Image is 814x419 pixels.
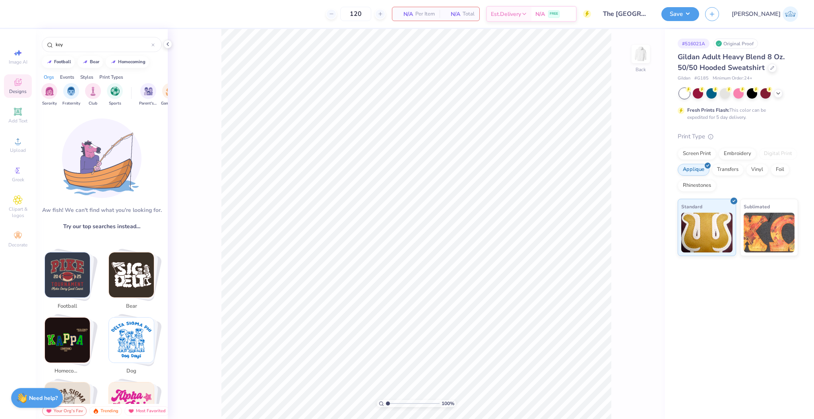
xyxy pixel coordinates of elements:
img: Parent's Weekend Image [144,87,153,96]
img: most_fav.gif [128,408,134,414]
div: Foil [771,164,789,176]
div: filter for Parent's Weekend [139,83,157,107]
button: Stack Card Button football [40,252,100,313]
div: Your Org's Fav [42,406,87,416]
span: Minimum Order: 24 + [713,75,752,82]
div: Aw fish! We can't find what you're looking for. [42,206,162,214]
img: trend_line.gif [82,60,88,64]
span: Club [89,101,97,107]
div: filter for Game Day [161,83,179,107]
span: N/A [444,10,460,18]
div: Embroidery [719,148,756,160]
button: football [42,56,75,68]
span: Gildan [678,75,690,82]
button: filter button [139,83,157,107]
div: filter for Fraternity [62,83,80,107]
span: homecoming [54,367,80,375]
img: Sorority Image [45,87,54,96]
div: # 516021A [678,39,709,48]
img: trend_line.gif [46,60,52,64]
span: # G185 [694,75,709,82]
img: Sublimated [744,213,795,252]
div: Orgs [44,74,54,81]
img: most_fav.gif [46,408,52,414]
div: Print Types [99,74,123,81]
span: Standard [681,202,702,211]
img: dog [109,318,154,363]
span: Gildan Adult Heavy Blend 8 Oz. 50/50 Hooded Sweatshirt [678,52,785,72]
input: Try "Alpha" [55,41,151,48]
span: Upload [10,147,26,153]
div: Transfers [712,164,744,176]
div: Print Type [678,132,798,141]
span: Greek [12,177,24,183]
img: football [45,252,90,297]
div: Events [60,74,74,81]
div: Back [636,66,646,73]
button: filter button [107,83,123,107]
span: N/A [397,10,413,18]
span: Sorority [42,101,57,107]
span: Game Day [161,101,179,107]
span: Sports [109,101,121,107]
div: football [54,60,71,64]
img: Game Day Image [166,87,175,96]
span: Per Item [415,10,435,18]
img: Sports Image [110,87,120,96]
div: Vinyl [746,164,768,176]
button: homecoming [106,56,149,68]
span: [PERSON_NAME] [732,10,781,19]
span: N/A [535,10,545,18]
span: Add Text [8,118,27,124]
span: Sublimated [744,202,770,211]
div: Styles [80,74,93,81]
span: bear [118,303,144,310]
span: Decorate [8,242,27,248]
div: Most Favorited [124,406,169,416]
span: Parent's Weekend [139,101,157,107]
strong: Fresh Prints Flash: [687,107,729,113]
div: filter for Sorority [41,83,57,107]
div: This color can be expedited for 5 day delivery. [687,107,785,121]
img: Standard [681,213,733,252]
button: Stack Card Button dog [104,317,164,378]
a: [PERSON_NAME] [732,6,798,22]
div: Original Proof [713,39,758,48]
img: bear [109,252,154,297]
div: bear [90,60,99,64]
input: Untitled Design [597,6,655,22]
img: trending.gif [93,408,99,414]
img: Loading... [62,118,141,198]
span: Image AI [9,59,27,65]
div: Digital Print [759,148,797,160]
div: Applique [678,164,709,176]
div: Screen Print [678,148,716,160]
img: trend_line.gif [110,60,116,64]
input: – – [340,7,371,21]
img: Fraternity Image [67,87,76,96]
span: Fraternity [62,101,80,107]
span: 100 % [442,400,454,407]
img: Club Image [89,87,97,96]
span: dog [118,367,144,375]
button: Stack Card Button bear [104,252,164,313]
span: Total [463,10,475,18]
span: football [54,303,80,310]
div: filter for Club [85,83,101,107]
img: Josephine Amber Orros [783,6,798,22]
span: Try our top searches instead… [63,222,140,231]
img: Back [633,46,649,62]
div: filter for Sports [107,83,123,107]
button: filter button [62,83,80,107]
img: homecoming [45,318,90,363]
div: Trending [89,406,122,416]
div: Rhinestones [678,180,716,192]
button: Save [661,7,699,21]
span: Designs [9,88,27,95]
button: bear [78,56,103,68]
button: filter button [41,83,57,107]
strong: Need help? [29,394,58,402]
span: Clipart & logos [4,206,32,219]
button: Stack Card Button homecoming [40,317,100,378]
button: filter button [161,83,179,107]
